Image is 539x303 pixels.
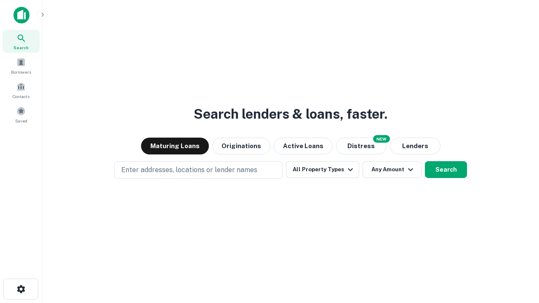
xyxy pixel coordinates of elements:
[121,165,257,175] p: Enter addresses, locations or lender names
[373,135,390,143] div: NEW
[286,161,359,178] button: All Property Types
[3,103,40,126] a: Saved
[13,7,29,24] img: capitalize-icon.png
[274,138,333,154] button: Active Loans
[3,30,40,53] a: Search
[3,79,40,101] a: Contacts
[194,104,387,124] h3: Search lenders & loans, faster.
[13,93,29,100] span: Contacts
[336,138,387,154] button: Search distressed loans with lien and other non-mortgage details.
[425,161,467,178] button: Search
[497,236,539,276] iframe: Chat Widget
[11,69,31,75] span: Borrowers
[3,54,40,77] a: Borrowers
[390,138,440,154] button: Lenders
[141,138,209,154] button: Maturing Loans
[15,117,27,124] span: Saved
[114,161,283,179] button: Enter addresses, locations or lender names
[13,44,29,51] span: Search
[212,138,270,154] button: Originations
[363,161,422,178] button: Any Amount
